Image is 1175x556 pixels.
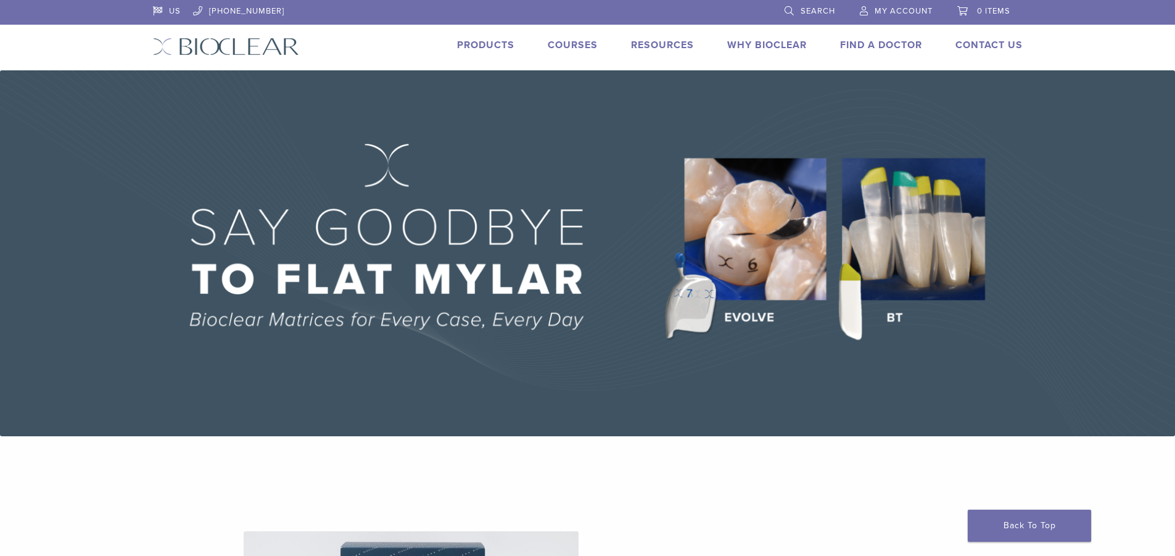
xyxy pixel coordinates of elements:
[153,38,299,56] img: Bioclear
[727,39,807,51] a: Why Bioclear
[457,39,514,51] a: Products
[840,39,922,51] a: Find A Doctor
[801,6,835,16] span: Search
[631,39,694,51] a: Resources
[968,510,1091,542] a: Back To Top
[548,39,598,51] a: Courses
[875,6,933,16] span: My Account
[955,39,1023,51] a: Contact Us
[977,6,1010,16] span: 0 items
